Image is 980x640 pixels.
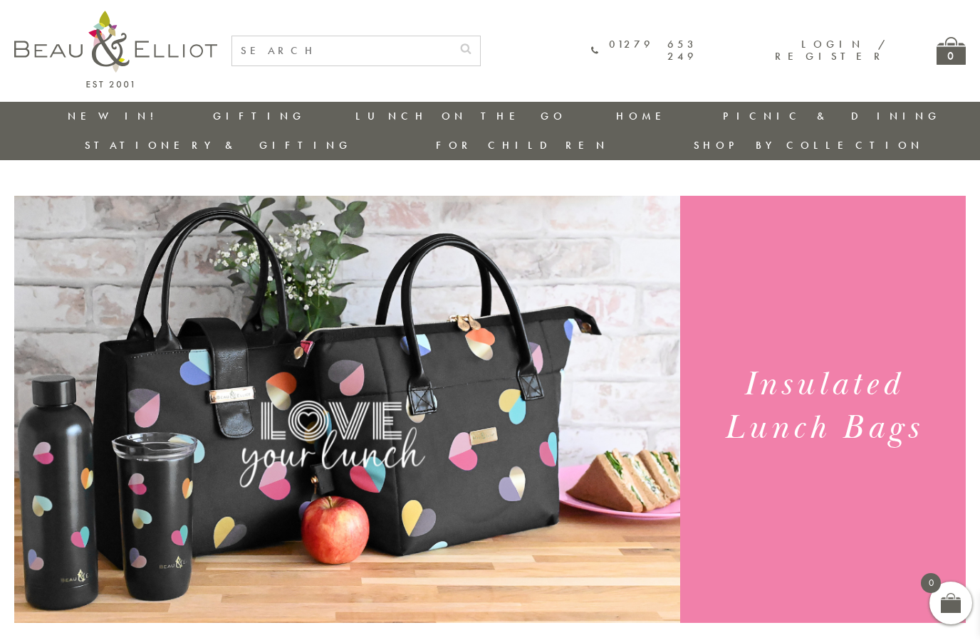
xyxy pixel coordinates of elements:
a: Home [616,109,673,123]
a: For Children [436,138,609,152]
a: Picnic & Dining [723,109,941,123]
a: Lunch On The Go [355,109,566,123]
img: logo [14,11,217,88]
a: 0 [937,37,966,65]
a: 01279 653 249 [591,38,698,63]
h1: Insulated Lunch Bags [695,363,952,450]
span: 0 [921,573,941,593]
a: Shop by collection [694,138,924,152]
img: Emily Heart Set [14,196,680,623]
a: New in! [68,109,163,123]
a: Gifting [213,109,306,123]
a: Login / Register [775,37,887,63]
input: SEARCH [232,36,452,65]
a: Stationery & Gifting [85,138,352,152]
